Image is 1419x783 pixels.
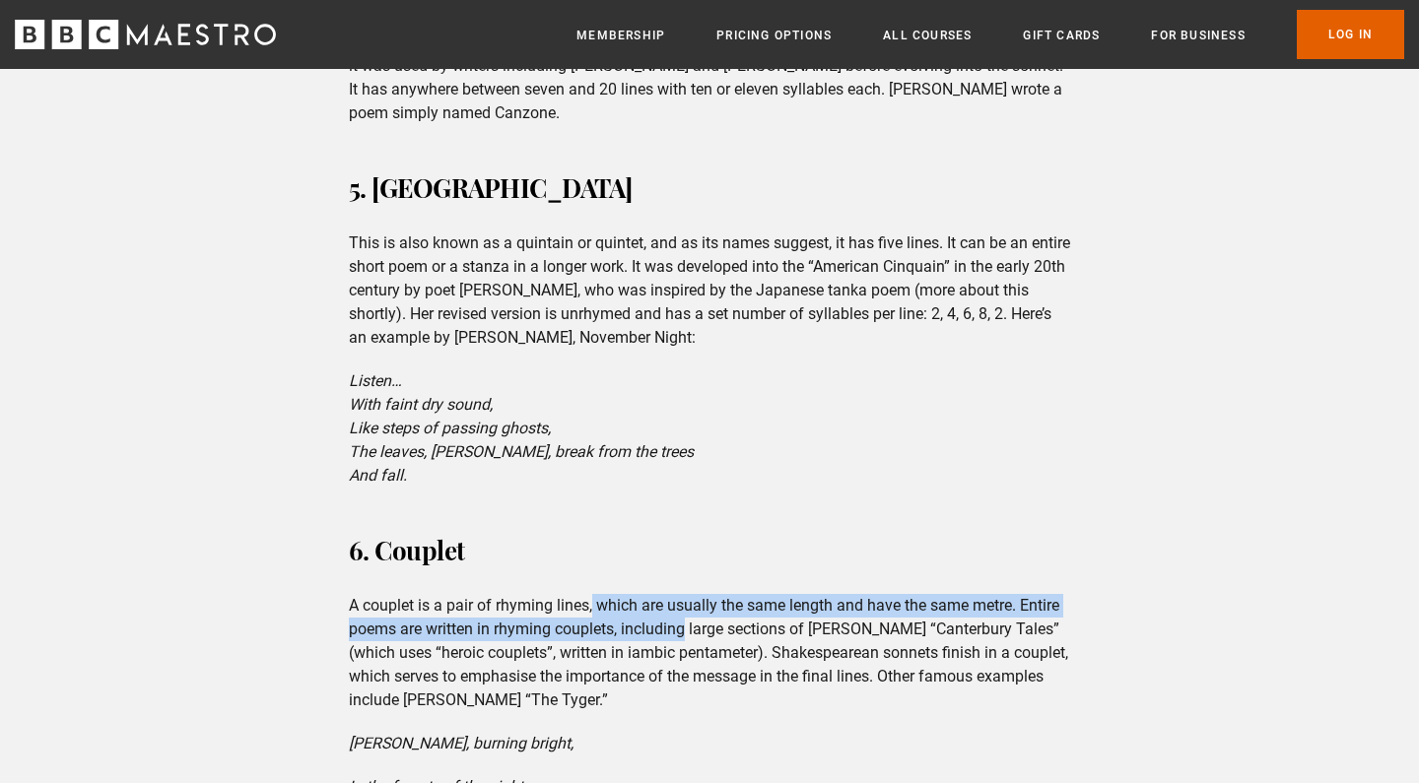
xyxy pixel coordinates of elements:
a: Membership [576,26,665,45]
em: [PERSON_NAME], burning bright, [349,734,574,752]
a: All Courses [883,26,972,45]
a: For business [1151,26,1245,45]
em: With faint dry sound, [349,395,493,414]
nav: Primary [576,10,1404,59]
p: This is also known as a quintain or quintet, and as its names suggest, it has five lines. It can ... [349,231,1071,350]
em: Like steps of passing ghosts, [349,419,551,437]
h3: 6. Couplet [349,527,1071,574]
em: And fall. [349,466,407,485]
a: Log In [1297,10,1404,59]
svg: BBC Maestro [15,20,276,49]
p: A couplet is a pair of rhyming lines, which are usually the same length and have the same metre. ... [349,594,1071,712]
h3: 5. [GEOGRAPHIC_DATA] [349,164,1071,212]
p: Canzone means “song” in Italian. This poetic form dates back to medieval [GEOGRAPHIC_DATA], where... [349,31,1071,125]
em: The leaves, [PERSON_NAME], break from the trees [349,442,694,461]
a: Gift Cards [1023,26,1100,45]
a: Pricing Options [716,26,832,45]
em: Listen… [349,371,402,390]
